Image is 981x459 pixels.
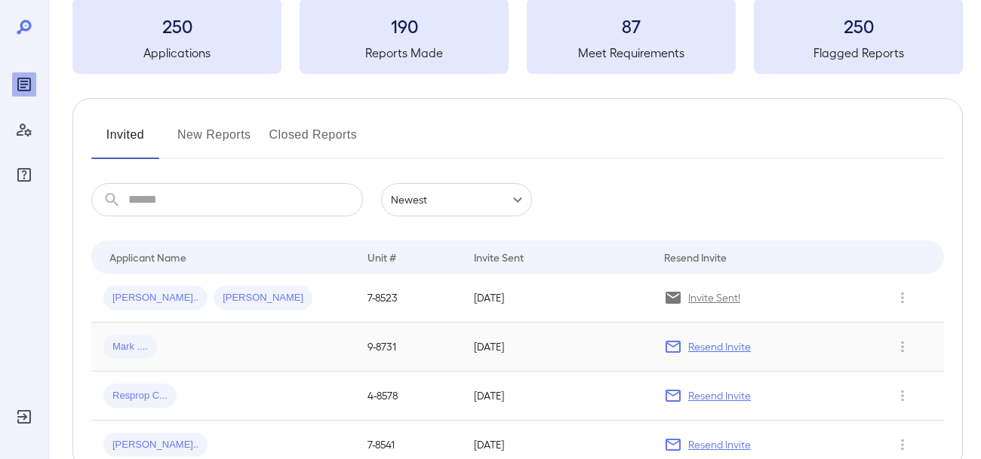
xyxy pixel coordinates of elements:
[72,44,281,62] h5: Applications
[664,248,727,266] div: Resend Invite
[367,248,396,266] div: Unit #
[269,123,358,159] button: Closed Reports
[12,118,36,142] div: Manage Users
[890,433,915,457] button: Row Actions
[12,163,36,187] div: FAQ
[890,384,915,408] button: Row Actions
[688,437,751,452] p: Resend Invite
[890,335,915,359] button: Row Actions
[355,372,461,421] td: 4-8578
[462,274,652,323] td: [DATE]
[355,274,461,323] td: 7-8523
[91,123,159,159] button: Invited
[103,291,208,305] span: [PERSON_NAME]..
[754,44,963,62] h5: Flagged Reports
[103,438,208,452] span: [PERSON_NAME]..
[462,372,652,421] td: [DATE]
[12,405,36,429] div: Log Out
[688,290,740,305] p: Invite Sent!
[754,14,963,38] h3: 250
[355,323,461,372] td: 9-8731
[103,340,157,354] span: Mark ....
[688,339,751,354] p: Resend Invite
[474,248,524,266] div: Invite Sent
[300,14,509,38] h3: 190
[527,44,736,62] h5: Meet Requirements
[300,44,509,62] h5: Reports Made
[214,291,312,305] span: [PERSON_NAME]
[109,248,186,266] div: Applicant Name
[688,388,751,403] p: Resend Invite
[381,183,532,216] div: Newest
[462,323,652,372] td: [DATE]
[103,389,177,403] span: Resprop C...
[890,286,915,310] button: Row Actions
[177,123,251,159] button: New Reports
[527,14,736,38] h3: 87
[12,72,36,96] div: Reports
[72,14,281,38] h3: 250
